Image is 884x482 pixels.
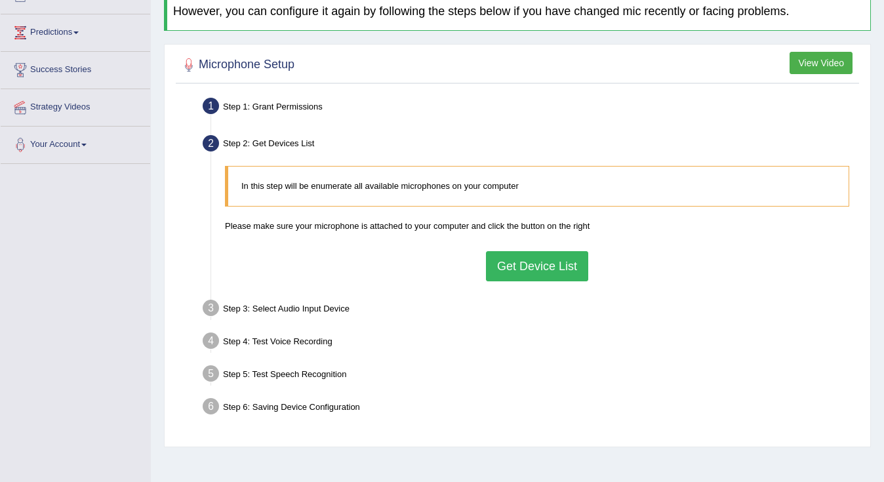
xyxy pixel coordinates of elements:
[790,52,853,74] button: View Video
[225,220,849,232] p: Please make sure your microphone is attached to your computer and click the button on the right
[1,89,150,122] a: Strategy Videos
[197,131,864,160] div: Step 2: Get Devices List
[1,127,150,159] a: Your Account
[197,361,864,390] div: Step 5: Test Speech Recognition
[1,14,150,47] a: Predictions
[173,5,864,18] h4: However, you can configure it again by following the steps below if you have changed mic recently...
[197,296,864,325] div: Step 3: Select Audio Input Device
[225,166,849,206] blockquote: In this step will be enumerate all available microphones on your computer
[197,329,864,357] div: Step 4: Test Voice Recording
[1,52,150,85] a: Success Stories
[197,94,864,123] div: Step 1: Grant Permissions
[486,251,588,281] button: Get Device List
[179,55,294,75] h2: Microphone Setup
[197,394,864,423] div: Step 6: Saving Device Configuration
